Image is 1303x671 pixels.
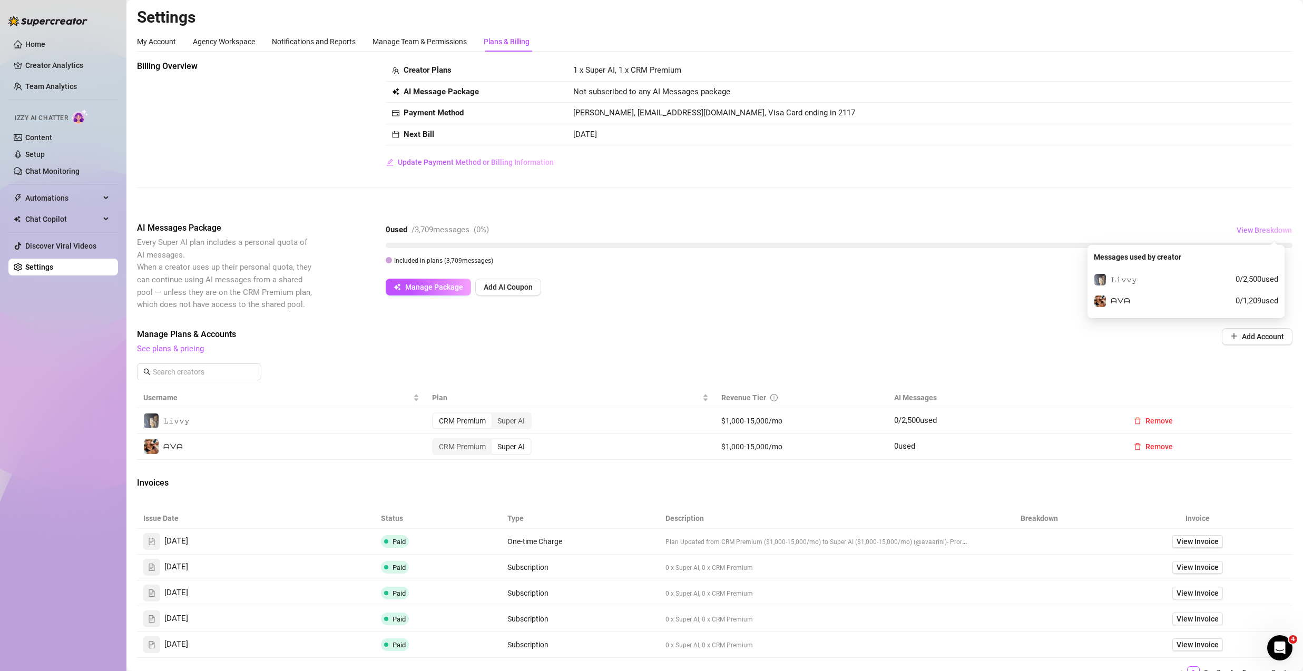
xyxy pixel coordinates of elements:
span: [DATE] [164,613,188,625]
span: View Breakdown [1237,226,1292,234]
span: credit-card [392,110,399,117]
span: 0 x Super AI, 0 x CRM Premium [665,564,753,571]
div: segmented control [432,412,532,429]
strong: AI Message Package [404,87,479,96]
th: Username [137,388,426,408]
span: delete [1134,443,1141,450]
span: View Invoice [1177,536,1219,547]
span: Username [143,392,411,403]
a: View Invoice [1172,535,1223,548]
div: segmented control [432,438,532,455]
a: Discover Viral Videos [25,242,96,250]
th: AI Messages [888,388,1119,408]
button: Update Payment Method or Billing Information [386,154,554,171]
strong: Creator Plans [404,65,452,75]
span: Every Super AI plan includes a personal quota of AI messages. When a creator uses up their person... [137,238,312,309]
span: Plan [432,392,700,403]
strong: 0 used [386,225,407,234]
span: plus [1230,332,1238,340]
span: [PERSON_NAME], [EMAIL_ADDRESS][DOMAIN_NAME], Visa Card ending in 2117 [573,108,855,117]
span: Invoices [137,477,314,489]
span: 0 x Super AI, 0 x CRM Premium [665,590,753,597]
input: Search creators [153,366,247,378]
td: 0 x Super AI, 0 x CRM Premium [659,555,976,580]
div: Super AI [492,439,531,454]
span: 0 x Super AI, 0 x CRM Premium [665,642,753,649]
div: Notifications and Reports [272,36,356,47]
a: Creator Analytics [25,57,110,74]
div: CRM Premium [433,413,492,428]
iframe: Intercom live chat [1267,635,1292,660]
span: delete [1134,417,1141,425]
div: Agency Workspace [193,36,255,47]
strong: Payment Method [404,108,464,117]
div: CRM Premium [433,439,492,454]
span: Remove [1145,442,1173,451]
span: Paid [393,615,406,623]
span: 0 used [894,441,915,451]
strong: Messages used by creator [1094,253,1181,261]
span: 0 / 1,209 used [1236,295,1278,308]
span: [DATE] [164,535,188,548]
span: - Prorated for the 11 remaining days in the billing cycle ([DATE] - [DATE]) [947,537,1149,546]
th: Description [659,508,976,529]
td: Subscription [501,632,659,658]
img: 𝙻𝚒𝚟𝚟𝚢 [144,413,159,428]
span: Izzy AI Chatter [15,113,68,123]
button: Manage Package [386,279,471,295]
span: calendar [392,131,399,138]
h2: Settings [137,7,1292,27]
span: info-circle [770,394,778,401]
span: Automations [25,190,100,206]
button: View Breakdown [1236,222,1292,239]
span: Revenue Tier [721,393,766,402]
span: Manage Package [405,283,463,291]
img: ᗩᐯᗩ [1094,295,1106,307]
th: Type [501,508,659,529]
a: See plans & pricing [137,344,204,353]
img: logo-BBDzfeDw.svg [8,16,87,26]
span: [DATE] [573,130,597,139]
td: 0 x Super AI, 0 x CRM Premium [659,580,976,606]
span: View Invoice [1177,587,1219,599]
button: Remove [1125,412,1181,429]
span: file-text [148,538,155,545]
img: Chat Copilot [14,215,21,223]
span: View Invoice [1177,639,1219,650]
span: View Invoice [1177,613,1219,625]
span: [DATE] [164,638,188,651]
td: Subscription [501,580,659,606]
span: 0 x Super AI, 0 x CRM Premium [665,616,753,623]
td: 0 x Super AI, 0 x CRM Premium [659,632,976,658]
div: My Account [137,36,176,47]
span: Billing Overview [137,60,314,73]
a: View Invoice [1172,561,1223,574]
img: ᗩᐯᗩ [144,439,159,454]
td: 0 x Super AI, 0 x CRM Premium [659,606,976,632]
span: [DATE] [164,587,188,599]
img: 𝙻𝚒𝚟𝚟𝚢 [1094,274,1106,285]
span: [DATE] [164,561,188,574]
span: Paid [393,564,406,571]
span: Included in plans ( 3,709 messages) [394,257,493,264]
span: Paid [393,538,406,546]
span: Paid [393,589,406,597]
div: Manage Team & Permissions [373,36,467,47]
td: Subscription [501,555,659,580]
a: View Invoice [1172,638,1223,651]
span: Add Account [1242,332,1284,341]
span: Plan Updated from CRM Premium ($1,000-15,000/mo) to Super AI ($1,000-15,000/mo) (@avaarini) [665,538,947,546]
td: Subscription [501,606,659,632]
span: Remove [1145,417,1173,425]
div: Super AI [492,413,531,428]
span: Not subscribed to any AI Messages package [573,86,730,98]
span: file-text [148,641,155,648]
span: file-text [148,564,155,571]
a: Content [25,133,52,142]
span: 0 / 2,500 used [1236,273,1278,286]
span: search [143,368,151,376]
a: View Invoice [1172,587,1223,599]
span: Manage Plans & Accounts [137,328,1150,341]
span: file-text [148,589,155,597]
th: Invoice [1102,508,1292,529]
